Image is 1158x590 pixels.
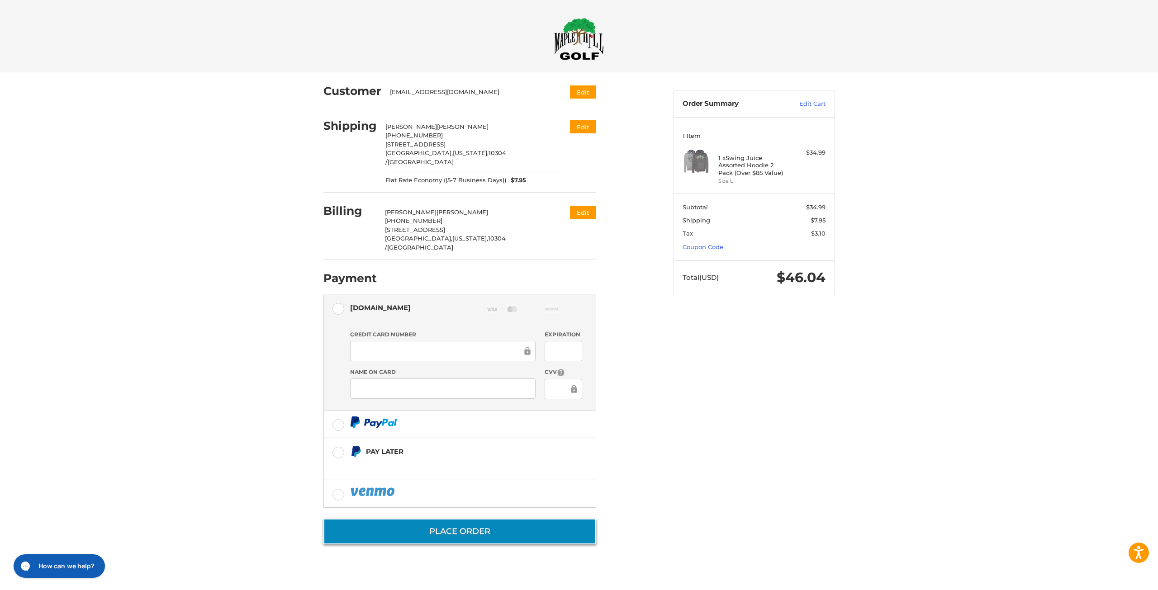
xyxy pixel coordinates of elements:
[683,99,780,109] h3: Order Summary
[506,176,526,185] span: $7.95
[570,206,596,219] button: Edit
[9,551,108,581] iframe: Gorgias live chat messenger
[385,132,443,139] span: [PHONE_NUMBER]
[790,148,826,157] div: $34.99
[323,519,596,544] button: Place Order
[385,141,446,148] span: [STREET_ADDRESS]
[718,177,788,185] li: Size L
[387,244,453,251] span: [GEOGRAPHIC_DATA]
[385,235,452,242] span: [GEOGRAPHIC_DATA],
[366,444,539,459] div: Pay Later
[350,330,536,339] label: Credit Card Number
[385,123,437,130] span: [PERSON_NAME]
[388,158,454,165] span: [GEOGRAPHIC_DATA]
[390,88,552,97] div: [EMAIL_ADDRESS][DOMAIN_NAME]
[385,217,442,224] span: [PHONE_NUMBER]
[570,120,596,133] button: Edit
[385,226,445,233] span: [STREET_ADDRESS]
[777,269,826,286] span: $46.04
[811,217,826,224] span: $7.95
[683,230,693,237] span: Tax
[683,243,723,250] a: Coupon Code
[323,204,376,218] h2: Billing
[350,300,411,315] div: [DOMAIN_NAME]
[385,149,453,156] span: [GEOGRAPHIC_DATA],
[683,273,719,282] span: Total (USD)
[323,271,377,285] h2: Payment
[683,203,708,211] span: Subtotal
[683,217,710,224] span: Shipping
[350,461,539,469] iframe: PayPal Message 1
[350,368,536,376] label: Name on Card
[718,154,788,176] h4: 1 x Swing Juice Assorted Hoodie 2 Pack (Over $85 Value)
[780,99,826,109] a: Edit Cart
[350,416,397,428] img: PayPal icon
[545,368,582,377] label: CVV
[323,84,381,98] h2: Customer
[385,149,506,165] span: 10304 /
[811,230,826,237] span: $3.10
[323,119,377,133] h2: Shipping
[350,486,396,497] img: PayPal icon
[453,149,489,156] span: [US_STATE],
[350,446,361,457] img: Pay Later icon
[385,176,506,185] span: Flat Rate Economy ((5-7 Business Days))
[570,85,596,99] button: Edit
[545,330,582,339] label: Expiration
[437,208,488,216] span: [PERSON_NAME]
[683,132,826,139] h3: 1 Item
[385,235,506,251] span: 10304 /
[1083,566,1158,590] iframe: Google Customer Reviews
[452,235,488,242] span: [US_STATE],
[554,18,604,60] img: Maple Hill Golf
[806,203,826,211] span: $34.99
[385,208,437,216] span: [PERSON_NAME]
[437,123,489,130] span: [PERSON_NAME]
